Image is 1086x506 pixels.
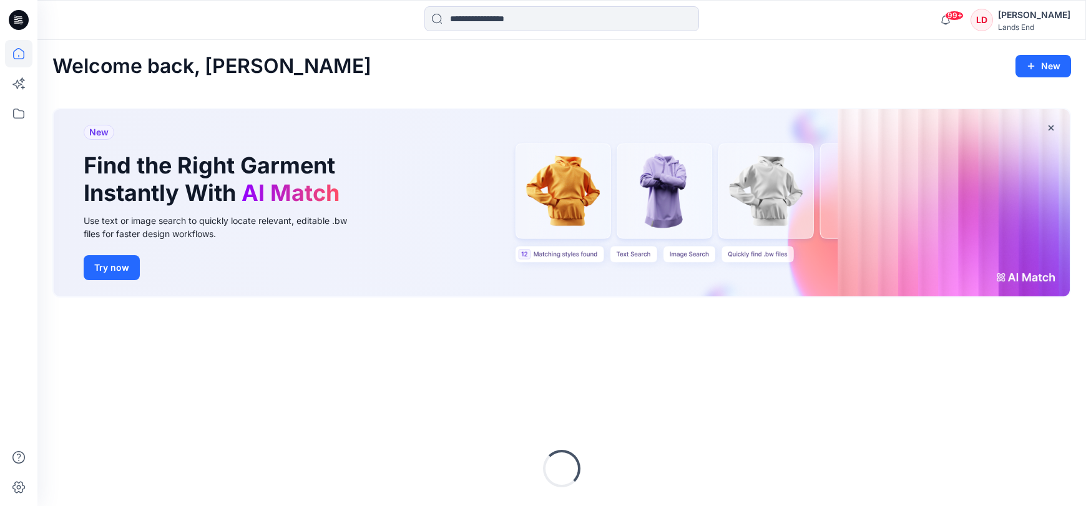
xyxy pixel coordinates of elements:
div: LD [971,9,993,31]
h2: Welcome back, [PERSON_NAME] [52,55,371,78]
button: Try now [84,255,140,280]
div: [PERSON_NAME] [998,7,1070,22]
button: New [1015,55,1071,77]
span: AI Match [242,179,340,207]
div: Use text or image search to quickly locate relevant, editable .bw files for faster design workflows. [84,214,364,240]
span: New [89,125,109,140]
span: 99+ [945,11,964,21]
h1: Find the Right Garment Instantly With [84,152,346,206]
div: Lands End [998,22,1070,32]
